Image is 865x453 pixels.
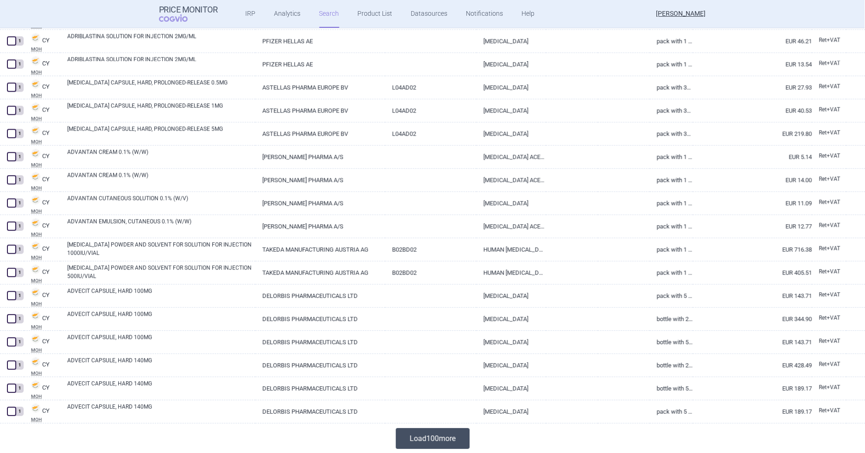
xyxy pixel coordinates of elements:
[255,53,385,75] a: PFIZER HELLAS AE
[477,30,546,52] a: [MEDICAL_DATA]
[650,145,693,168] a: PACK WITH 1 TUBE X 15G
[31,278,60,283] abbr: MOH — Pharmaceutical Price List published by the Ministry of Health, Cyprus.
[650,400,693,423] a: PACK WITH 5 CAPS IN SACHETS
[812,126,846,140] a: Ret+VAT
[31,79,40,88] img: Cyprus
[385,238,477,261] a: B02BD02
[819,199,840,205] span: Retail price with VAT
[650,308,693,330] a: BOTTLE WITH 20 CAPS
[819,152,840,159] span: Retail price with VAT
[650,377,693,400] a: BOTTLE WITH 5 CAPS
[255,331,385,353] a: DELORBIS PHARMACEUTICALS LTD
[819,291,840,298] span: Retail price with VAT
[24,310,60,329] a: CYCYMOH
[15,407,24,416] div: 1
[819,384,840,390] span: Retail price with VAT
[15,152,24,161] div: 1
[477,308,546,330] a: [MEDICAL_DATA]
[67,264,255,280] a: [MEDICAL_DATA] POWDER AND SOLVENT FOR SOLUTION FOR INJECTION 500IU/VIAL
[67,403,255,419] a: ADVECIT CAPSULE, HARD 140MG
[819,268,840,275] span: Retail price with VAT
[812,149,846,163] a: Ret+VAT
[396,428,470,449] button: Load100more
[255,99,385,122] a: ASTELLAS PHARMA EUROPE BV
[15,59,24,69] div: 1
[15,82,24,92] div: 1
[31,302,60,306] abbr: MOH — Pharmaceutical Price List published by the Ministry of Health, Cyprus.
[812,57,846,70] a: Ret+VAT
[693,400,812,423] a: EUR 189.17
[24,194,60,214] a: CYCYMOH
[24,148,60,167] a: CYCYMOH
[477,261,546,284] a: HUMAN [MEDICAL_DATA]
[255,169,385,191] a: [PERSON_NAME] PHARMA A/S
[385,122,477,145] a: L04AD02
[255,238,385,261] a: TAKEDA MANUFACTURING AUSTRIA AG
[31,102,40,112] img: Cyprus
[255,400,385,423] a: DELORBIS PHARMACEUTICALS LTD
[693,169,812,191] a: EUR 14.00
[693,53,812,75] a: EUR 13.54
[385,99,477,122] a: L04AD02
[31,93,60,98] abbr: MOH — Pharmaceutical Price List published by the Ministry of Health, Cyprus.
[693,122,812,145] a: EUR 219.80
[15,291,24,300] div: 1
[31,195,40,204] img: Cyprus
[812,242,846,256] a: Ret+VAT
[477,215,546,238] a: [MEDICAL_DATA] ACEPONATE
[819,222,840,228] span: Retail price with VAT
[15,221,24,231] div: 1
[31,311,40,320] img: Cyprus
[477,331,546,353] a: [MEDICAL_DATA]
[693,76,812,99] a: EUR 27.93
[819,106,840,113] span: Retail price with VAT
[31,371,60,376] abbr: MOH — Pharmaceutical Price List published by the Ministry of Health, Cyprus.
[693,261,812,284] a: EUR 405.51
[31,56,40,65] img: Cyprus
[24,32,60,51] a: CYCYMOH
[24,55,60,75] a: CYCYMOH
[31,417,60,422] abbr: MOH — Pharmaceutical Price List published by the Ministry of Health, Cyprus.
[31,218,40,227] img: Cyprus
[31,172,40,181] img: Cyprus
[693,215,812,238] a: EUR 12.77
[650,331,693,353] a: BOTTLE WITH 5 CAPS
[31,163,60,167] abbr: MOH — Pharmaceutical Price List published by the Ministry of Health, Cyprus.
[385,261,477,284] a: B02BD02
[255,30,385,52] a: PFIZER HELLAS AE
[31,116,60,121] abbr: MOH — Pharmaceutical Price List published by the Ministry of Health, Cyprus.
[477,400,546,423] a: [MEDICAL_DATA]
[650,284,693,307] a: PACK WITH 5 CAPS IN SACHETS
[812,195,846,209] a: Ret+VAT
[24,125,60,144] a: CYCYMOH
[693,331,812,353] a: EUR 143.71
[31,232,60,237] abbr: MOH — Pharmaceutical Price List published by the Ministry of Health, Cyprus.
[650,99,693,122] a: PACK WITH 30 CAPS IN BLISTER(S)
[477,238,546,261] a: HUMAN [MEDICAL_DATA]
[650,76,693,99] a: PACK WITH 30 CAPS IN BLISTER(S)
[31,255,60,260] abbr: MOH — Pharmaceutical Price List published by the Ministry of Health, Cyprus.
[67,171,255,188] a: ADVANTAN CREAM 0.1% (W/W)
[477,354,546,377] a: [MEDICAL_DATA]
[24,217,60,237] a: CYCYMOH
[650,192,693,214] a: PACK WITH 1 BOTTLE X 50ML
[255,192,385,214] a: [PERSON_NAME] PHARMA A/S
[819,315,840,321] span: Retail price with VAT
[15,268,24,277] div: 1
[67,287,255,303] a: ADVECIT CAPSULE, HARD 100MG
[67,379,255,396] a: ADVECIT CAPSULE, HARD 140MG
[255,354,385,377] a: DELORBIS PHARMACEUTICALS LTD
[812,334,846,348] a: Ret+VAT
[31,126,40,135] img: Cyprus
[693,192,812,214] a: EUR 11.09
[812,219,846,233] a: Ret+VAT
[385,76,477,99] a: L04AD02
[24,171,60,190] a: CYCYMOH
[31,334,40,343] img: Cyprus
[31,70,60,75] abbr: MOH — Pharmaceutical Price List published by the Ministry of Health, Cyprus.
[24,403,60,422] a: CYCYMOH
[255,284,385,307] a: DELORBIS PHARMACEUTICALS LTD
[812,172,846,186] a: Ret+VAT
[31,139,60,144] abbr: MOH — Pharmaceutical Price List published by the Ministry of Health, Cyprus.
[477,53,546,75] a: [MEDICAL_DATA]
